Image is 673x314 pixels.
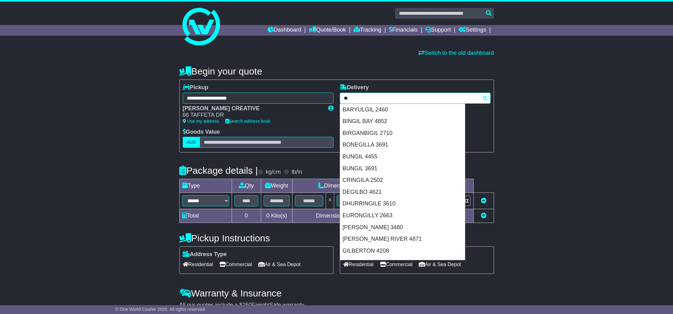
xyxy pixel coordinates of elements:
[326,193,334,209] td: x
[419,260,461,269] span: Air & Sea Depot
[340,163,465,175] div: BUNGIL 3691
[225,119,271,124] a: Search address book
[179,302,494,309] div: All our quotes include a $ FreightSafe warranty.
[340,222,465,234] div: [PERSON_NAME] 3480
[340,93,491,104] typeahead: Please provide city
[268,25,301,36] a: Dashboard
[340,233,465,245] div: [PERSON_NAME] RIVER 4871
[309,25,346,36] a: Quote/Book
[340,116,465,127] div: BINGIL BAY 4852
[340,84,369,91] label: Delivery
[340,186,465,198] div: DEGILBO 4621
[232,209,261,223] td: 0
[243,302,252,308] span: 250
[292,179,409,193] td: Dimensions (L x W x H)
[183,119,219,124] a: Use my address
[380,260,413,269] span: Commercial
[183,251,227,258] label: Address Type
[261,179,292,193] td: Weight
[343,260,374,269] span: Residential
[266,169,281,176] label: kg/cm
[481,213,486,219] a: Add new item
[354,25,381,36] a: Tracking
[340,245,465,257] div: GILBERTON 4208
[179,179,232,193] td: Type
[340,198,465,210] div: DHURRINGILE 3610
[179,66,494,76] h4: Begin your quote
[115,307,206,312] span: © One World Courier 2025. All rights reserved.
[258,260,301,269] span: Air & Sea Depot
[266,213,269,219] span: 0
[340,257,465,269] div: GILBERTON 5081
[418,50,494,56] a: Switch to the old dashboard
[179,288,494,298] h4: Warranty & Insurance
[183,105,322,112] div: [PERSON_NAME] CREATIVE
[179,233,334,243] h4: Pickup Instructions
[481,198,486,204] a: Remove this item
[425,25,451,36] a: Support
[232,179,261,193] td: Qty
[459,25,486,36] a: Settings
[389,25,418,36] a: Financials
[183,112,322,119] div: 66 TAFFETA DR
[179,209,232,223] td: Total
[340,174,465,186] div: CRINGILA 2502
[292,169,302,176] label: lb/in
[183,84,208,91] label: Pickup
[183,129,220,136] label: Goods Value
[340,151,465,163] div: BUNGIL 4455
[292,209,409,223] td: Dimensions in Centimetre(s)
[219,260,252,269] span: Commercial
[261,209,292,223] td: Kilo(s)
[340,139,465,151] div: BONEGILLA 3691
[340,210,465,222] div: EURONGILLY 2663
[183,137,200,148] label: AUD
[183,260,213,269] span: Residential
[179,165,258,176] h4: Package details |
[340,127,465,139] div: BIRGANBIGIL 2710
[340,104,465,116] div: BARYULGIL 2460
